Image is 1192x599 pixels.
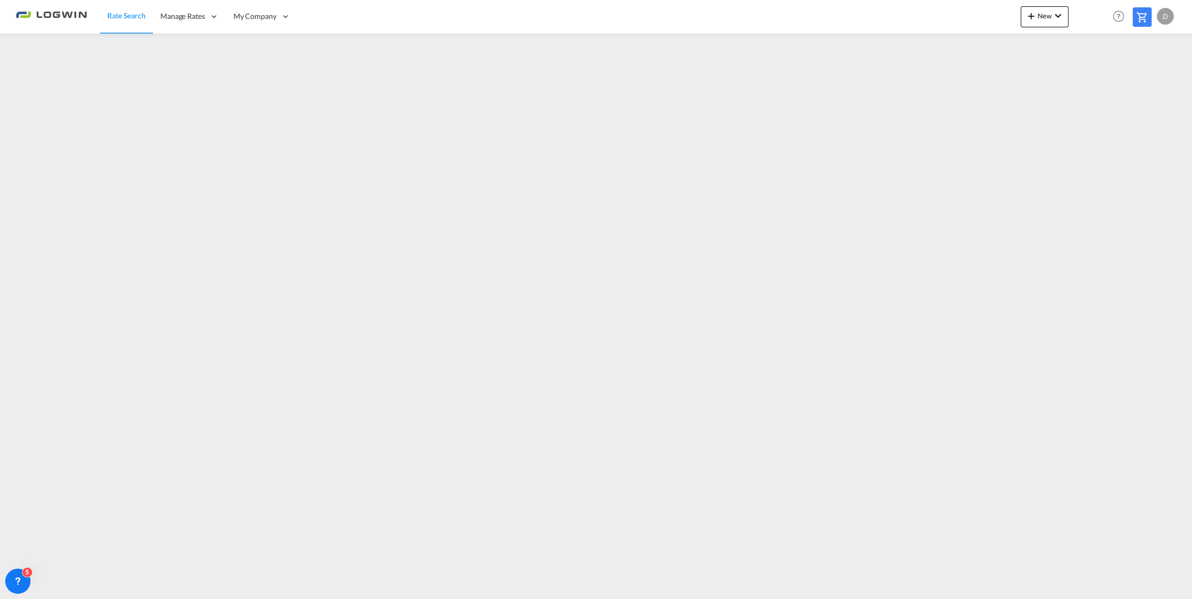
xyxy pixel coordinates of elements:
[107,11,146,20] span: Rate Search
[1052,9,1064,22] md-icon: icon-chevron-down
[160,11,205,22] span: Manage Rates
[1157,8,1174,25] div: D
[1021,6,1068,27] button: icon-plus 400-fgNewicon-chevron-down
[1025,9,1037,22] md-icon: icon-plus 400-fg
[1109,7,1127,25] span: Help
[16,5,87,28] img: 2761ae10d95411efa20a1f5e0282d2d7.png
[1025,12,1064,20] span: New
[233,11,277,22] span: My Company
[1109,7,1133,26] div: Help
